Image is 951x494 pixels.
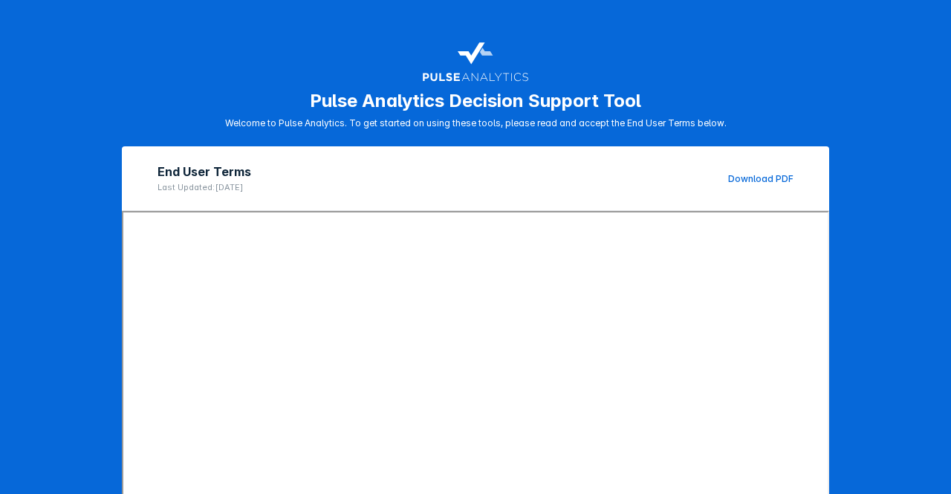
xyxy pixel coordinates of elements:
h1: Pulse Analytics Decision Support Tool [310,90,641,111]
p: Welcome to Pulse Analytics. To get started on using these tools, please read and accept the End U... [225,117,727,129]
img: pulse-logo-user-terms.svg [422,36,529,84]
a: Download PDF [728,173,793,184]
p: Last Updated: [DATE] [158,182,251,192]
h2: End User Terms [158,164,251,179]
